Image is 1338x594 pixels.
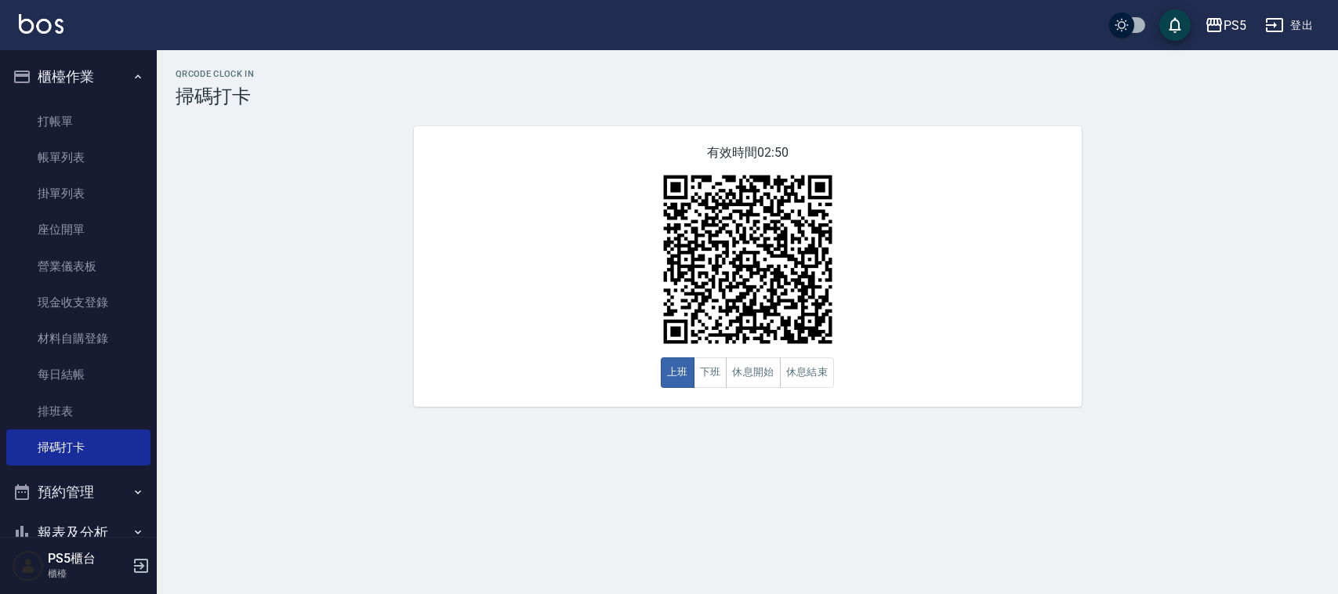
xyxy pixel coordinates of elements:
button: save [1159,9,1191,41]
a: 每日結帳 [6,357,150,393]
button: 預約管理 [6,472,150,513]
button: 下班 [694,357,727,388]
h2: QRcode Clock In [176,69,1319,79]
button: 報表及分析 [6,513,150,553]
a: 打帳單 [6,103,150,139]
button: 上班 [661,357,694,388]
button: PS5 [1198,9,1253,42]
a: 現金收支登錄 [6,284,150,321]
h3: 掃碼打卡 [176,85,1319,107]
button: 休息結束 [780,357,835,388]
a: 掛單列表 [6,176,150,212]
h5: PS5櫃台 [48,551,128,567]
a: 座位開單 [6,212,150,248]
div: PS5 [1224,16,1246,35]
button: 登出 [1259,11,1319,40]
img: Logo [19,14,63,34]
button: 櫃檯作業 [6,56,150,97]
img: Person [13,550,44,581]
div: 有效時間 02:50 [414,126,1082,407]
button: 休息開始 [726,357,781,388]
a: 排班表 [6,393,150,429]
a: 材料自購登錄 [6,321,150,357]
p: 櫃檯 [48,567,128,581]
a: 營業儀表板 [6,248,150,284]
a: 掃碼打卡 [6,429,150,465]
a: 帳單列表 [6,139,150,176]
